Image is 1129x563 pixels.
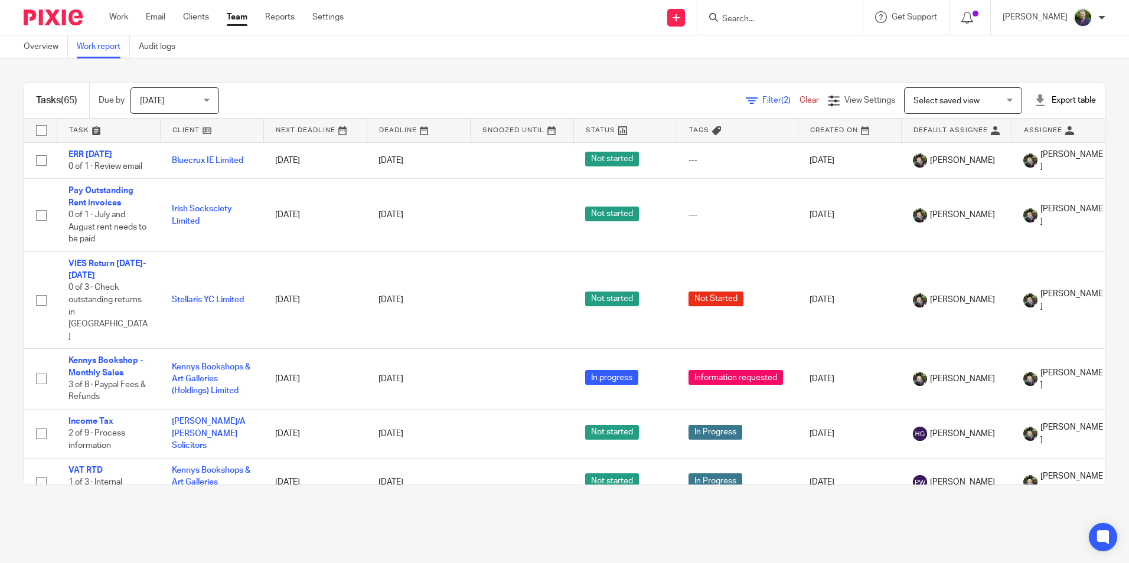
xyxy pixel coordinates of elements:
[68,417,113,425] a: Income Tax
[1040,149,1103,173] span: [PERSON_NAME]
[68,162,142,171] span: 0 of 1 · Review email
[762,96,800,104] span: Filter
[68,430,125,450] span: 2 of 9 · Process information
[24,35,68,58] a: Overview
[36,94,77,107] h1: Tasks
[1023,153,1037,168] img: Jade.jpeg
[798,251,901,349] td: [DATE]
[172,363,250,395] a: Kennys Bookshops & Art Galleries (Holdings) Limited
[1023,372,1037,386] img: Jade.jpeg
[930,373,995,385] span: [PERSON_NAME]
[68,466,103,474] a: VAT RTD
[146,11,165,23] a: Email
[689,127,709,133] span: Tags
[930,476,995,488] span: [PERSON_NAME]
[1073,8,1092,27] img: download.png
[378,373,458,385] div: [DATE]
[172,466,250,499] a: Kennys Bookshops & Art Galleries (Holdings) Limited
[61,96,77,105] span: (65)
[689,155,786,166] div: ---
[913,153,927,168] img: Jade.jpeg
[913,293,927,307] img: Jade.jpeg
[689,425,742,440] span: In Progress
[689,292,743,306] span: Not Started
[172,296,244,304] a: Stellaris YC Limited
[263,142,367,179] td: [DATE]
[99,94,125,106] p: Due by
[585,473,639,488] span: Not started
[798,142,901,179] td: [DATE]
[1023,475,1037,489] img: Jade.jpeg
[913,208,927,222] img: Jade.jpeg
[585,152,639,166] span: Not started
[913,475,927,489] img: svg%3E
[263,179,367,251] td: [DATE]
[68,478,122,499] span: 1 of 3 · Internal Review
[798,458,901,506] td: [DATE]
[1023,293,1037,307] img: Jade.jpeg
[798,179,901,251] td: [DATE]
[378,209,458,221] div: [DATE]
[378,155,458,166] div: [DATE]
[913,97,980,105] span: Select saved view
[689,473,742,488] span: In Progress
[800,96,819,104] a: Clear
[798,349,901,410] td: [DATE]
[68,381,146,401] span: 3 of 8 · Paypal Fees & Refunds
[689,370,783,385] span: Information requested
[378,476,458,488] div: [DATE]
[227,11,247,23] a: Team
[68,284,148,341] span: 0 of 3 · Check outstanding returns in [GEOGRAPHIC_DATA]
[1040,367,1103,391] span: [PERSON_NAME]
[378,428,458,440] div: [DATE]
[930,209,995,221] span: [PERSON_NAME]
[781,96,791,104] span: (2)
[68,260,146,280] a: VIES Return [DATE]-[DATE]
[844,96,895,104] span: View Settings
[585,292,639,306] span: Not started
[378,294,458,306] div: [DATE]
[312,11,344,23] a: Settings
[172,205,232,225] a: Irish Socksciety Limited
[689,209,786,221] div: ---
[183,11,209,23] a: Clients
[1023,208,1037,222] img: Jade.jpeg
[263,251,367,349] td: [DATE]
[68,150,112,159] a: ERR [DATE]
[77,35,130,58] a: Work report
[1023,427,1037,441] img: Jade.jpeg
[930,428,995,440] span: [PERSON_NAME]
[68,211,146,243] span: 0 of 1 · July and August rent needs to be paid
[68,356,143,377] a: Kennys Bookshop - Monthly Sales
[585,425,639,440] span: Not started
[68,186,133,207] a: Pay Outstanding Rent invoices
[798,410,901,458] td: [DATE]
[585,370,638,385] span: In progress
[930,294,995,306] span: [PERSON_NAME]
[1040,421,1103,446] span: [PERSON_NAME]
[1040,470,1103,495] span: [PERSON_NAME]
[892,13,937,21] span: Get Support
[172,156,243,165] a: Bluecrux IE Limited
[139,35,184,58] a: Audit logs
[913,427,927,441] img: svg%3E
[1040,203,1103,227] span: [PERSON_NAME]
[263,349,367,410] td: [DATE]
[109,11,128,23] a: Work
[1034,94,1096,106] div: Export table
[263,410,367,458] td: [DATE]
[140,97,165,105] span: [DATE]
[24,9,83,25] img: Pixie
[1040,288,1103,312] span: [PERSON_NAME]
[913,372,927,386] img: Jade.jpeg
[263,458,367,506] td: [DATE]
[721,14,827,25] input: Search
[930,155,995,166] span: [PERSON_NAME]
[1003,11,1068,23] p: [PERSON_NAME]
[585,207,639,221] span: Not started
[172,417,246,450] a: [PERSON_NAME]/A [PERSON_NAME] Solicitors
[265,11,295,23] a: Reports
